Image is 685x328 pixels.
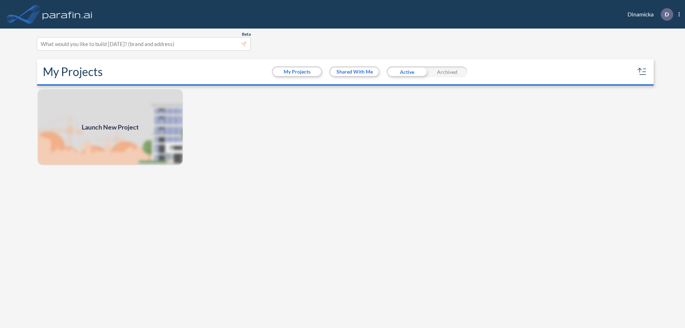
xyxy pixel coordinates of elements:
[242,31,251,37] span: Beta
[330,67,379,76] button: Shared With Me
[273,67,321,76] button: My Projects
[43,65,103,79] h2: My Projects
[82,122,139,132] span: Launch New Project
[387,66,427,77] div: Active
[665,11,669,17] p: D
[636,66,648,77] button: sort
[617,8,680,21] div: Dinamicka
[37,89,183,166] a: Launch New Project
[41,7,94,21] img: logo
[427,66,467,77] div: Archived
[37,89,183,166] img: add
